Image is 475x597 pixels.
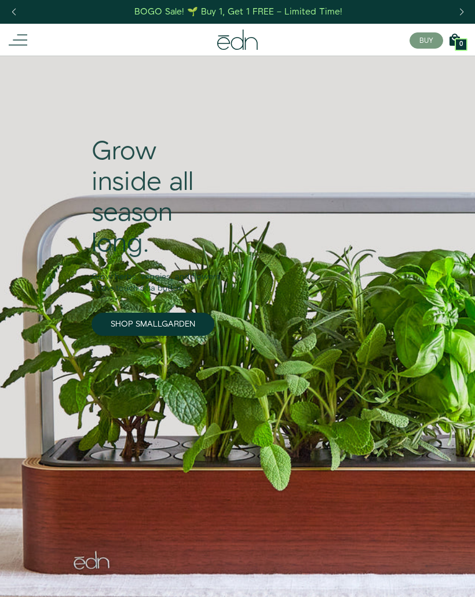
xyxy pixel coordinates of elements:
[92,259,224,294] div: Grow herbs, veggies, and flowers at the touch of a button.
[92,313,214,336] a: SHOP SMALLGARDEN
[134,6,342,18] div: BOGO Sale! 🌱 Buy 1, Get 1 FREE – Limited Time!
[459,41,463,47] span: 0
[134,3,344,21] a: BOGO Sale! 🌱 Buy 1, Get 1 FREE – Limited Time!
[410,32,443,49] button: BUY
[92,137,224,259] div: Grow inside all season long.
[436,562,463,591] iframe: Opens a widget where you can find more information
